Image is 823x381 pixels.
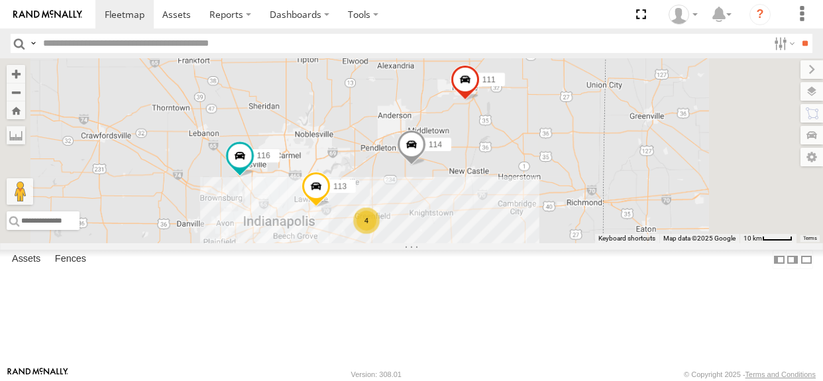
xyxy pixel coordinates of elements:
button: Zoom Home [7,101,25,119]
span: 114 [429,140,442,149]
div: Brandon Hickerson [664,5,702,25]
label: Dock Summary Table to the Left [773,250,786,269]
button: Keyboard shortcuts [598,234,655,243]
i: ? [749,4,771,25]
button: Zoom in [7,65,25,83]
button: Zoom out [7,83,25,101]
span: 111 [482,75,496,84]
label: Fences [48,250,93,269]
a: Terms and Conditions [745,370,816,378]
label: Dock Summary Table to the Right [786,250,799,269]
label: Search Filter Options [769,34,797,53]
a: Terms (opens in new tab) [803,236,817,241]
label: Map Settings [800,148,823,166]
span: 116 [257,151,270,160]
div: © Copyright 2025 - [684,370,816,378]
span: Map data ©2025 Google [663,235,736,242]
a: Visit our Website [7,368,68,381]
span: 113 [333,182,347,191]
span: 10 km [743,235,762,242]
div: Version: 308.01 [351,370,402,378]
button: Map Scale: 10 km per 42 pixels [740,234,796,243]
label: Measure [7,126,25,144]
label: Search Query [28,34,38,53]
label: Assets [5,250,47,269]
img: rand-logo.svg [13,10,82,19]
div: 4 [353,207,380,234]
label: Hide Summary Table [800,250,813,269]
button: Drag Pegman onto the map to open Street View [7,178,33,205]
